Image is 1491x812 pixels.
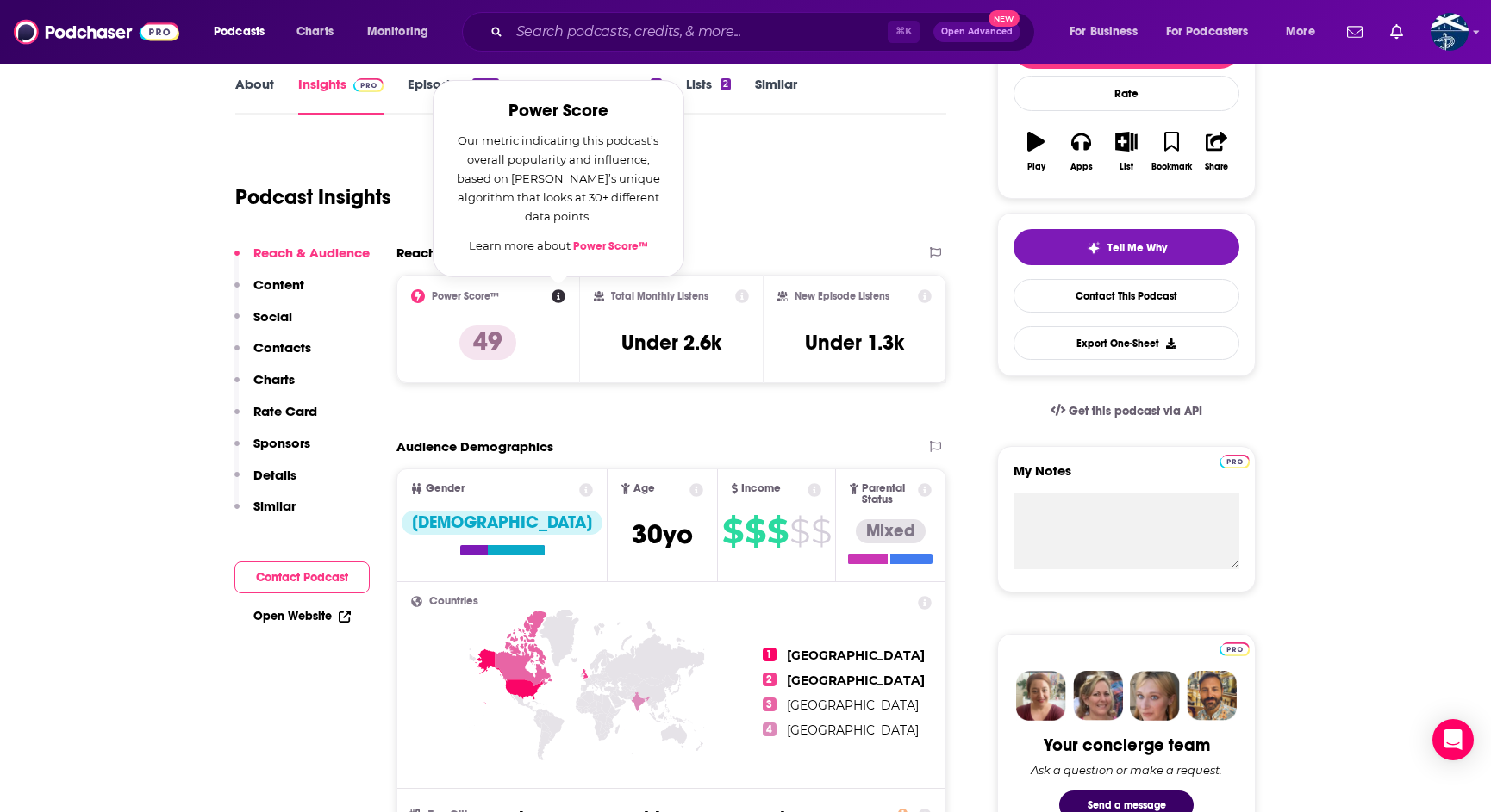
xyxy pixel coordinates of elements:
[755,76,797,115] a: Similar
[429,596,478,607] span: Countries
[1058,121,1103,183] button: Apps
[298,76,384,115] a: InsightsPodchaser Pro
[745,518,765,545] span: $
[787,673,925,688] span: [GEOGRAPHIC_DATA]
[214,20,265,44] span: Podcasts
[767,518,788,545] span: $
[1014,326,1239,360] button: Export One-Sheet
[253,339,311,356] p: Contacts
[454,131,663,226] p: Our metric indicating this podcast’s overall popularity and influence, based on [PERSON_NAME]’s u...
[862,483,915,505] span: Parental Status
[432,290,499,302] h2: Power Score™
[1431,13,1469,51] span: Logged in as yaleschoolofmedicine
[1431,13,1469,51] button: Show profile menu
[1432,719,1474,760] div: Open Intercom Messenger
[472,78,499,90] div: 2862
[856,519,926,543] div: Mixed
[1149,121,1194,183] button: Bookmark
[1016,671,1066,721] img: Sydney Profile
[253,498,296,514] p: Similar
[1340,17,1369,46] a: Show notifications dropdown
[296,20,334,44] span: Charts
[234,276,304,308] button: Content
[1155,18,1274,46] button: open menu
[234,245,370,276] button: Reach & Audience
[253,403,317,419] p: Rate Card
[573,239,648,253] a: Power Score™
[1073,671,1123,721] img: Barbara Profile
[396,438,553,455] h2: Audience Demographics
[1031,763,1222,777] div: Ask a question or make a request.
[1220,452,1250,468] a: Pro website
[234,561,370,593] button: Contact Podcast
[355,18,451,46] button: open menu
[1195,121,1239,183] button: Share
[1166,20,1249,44] span: For Podcasters
[1130,671,1180,721] img: Jules Profile
[632,518,693,551] span: 30 yo
[285,18,344,46] a: Charts
[787,697,919,713] span: [GEOGRAPHIC_DATA]
[1070,162,1093,172] div: Apps
[253,276,304,293] p: Content
[763,648,777,661] span: 1
[1014,229,1239,265] button: tell me why sparkleTell Me Why
[888,21,920,43] span: ⌘ K
[686,76,731,115] a: Lists2
[763,697,777,711] span: 3
[253,308,292,325] p: Social
[454,236,663,256] p: Learn more about
[611,290,708,302] h2: Total Monthly Listens
[408,76,499,115] a: Episodes2862
[234,498,296,530] button: Similar
[509,18,888,46] input: Search podcasts, credits, & more...
[1274,18,1337,46] button: open menu
[787,648,925,663] span: [GEOGRAPHIC_DATA]
[1220,642,1250,656] img: Podchaser Pro
[633,483,655,494] span: Age
[1107,241,1167,255] span: Tell Me Why
[1057,18,1159,46] button: open menu
[933,22,1020,42] button: Open AdvancedNew
[722,518,743,545] span: $
[402,511,602,535] div: [DEMOGRAPHIC_DATA]
[787,722,919,738] span: [GEOGRAPHIC_DATA]
[1014,279,1239,313] a: Contact This Podcast
[234,403,317,435] button: Rate Card
[1037,390,1216,432] a: Get this podcast via API
[253,467,296,483] p: Details
[1383,17,1410,46] a: Show notifications dropdown
[523,76,573,115] a: Reviews
[367,20,428,44] span: Monitoring
[763,722,777,736] span: 4
[1014,76,1239,111] div: Rate
[989,10,1020,27] span: New
[1220,455,1250,468] img: Podchaser Pro
[14,15,179,48] img: Podchaser - Follow, Share and Rate Podcasts
[1286,20,1315,44] span: More
[1120,162,1133,172] div: List
[1070,20,1138,44] span: For Business
[454,102,663,121] h2: Power Score
[234,308,292,340] button: Social
[621,330,721,356] h3: Under 2.6k
[1027,162,1045,172] div: Play
[1104,121,1149,183] button: List
[234,467,296,499] button: Details
[805,330,904,356] h3: Under 1.3k
[811,518,831,545] span: $
[1087,241,1101,255] img: tell me why sparkle
[234,435,310,467] button: Sponsors
[235,76,274,115] a: About
[597,76,661,115] a: Credits2
[1069,404,1202,418] span: Get this podcast via API
[253,609,351,623] a: Open Website
[941,28,1013,36] span: Open Advanced
[253,371,295,387] p: Charts
[1431,13,1469,51] img: User Profile
[651,78,661,90] div: 2
[235,184,391,210] h1: Podcast Insights
[353,78,384,92] img: Podchaser Pro
[1044,735,1210,756] div: Your concierge team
